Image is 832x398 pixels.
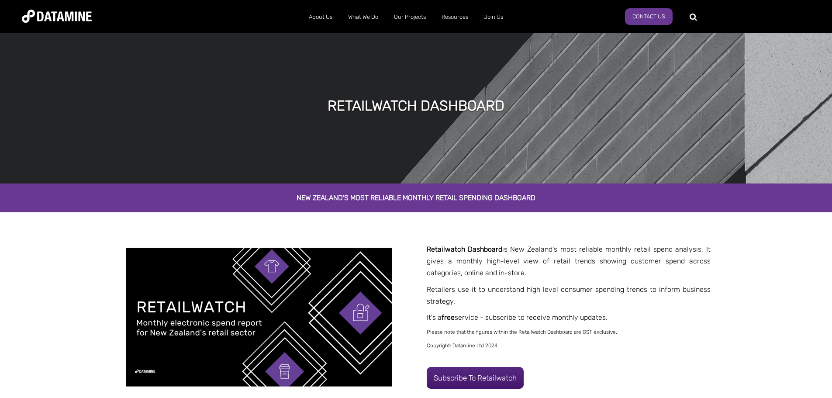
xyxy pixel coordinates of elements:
[427,329,617,335] span: Please note that the figures within the Retailwatch Dashboard are GST exclusive.
[427,245,711,277] span: is New Zealand's most reliable monthly retail spend analysis, It gives a monthly high-level view ...
[434,6,476,28] a: Resources
[625,8,673,25] a: Contact Us
[476,6,511,28] a: Join Us
[427,343,497,349] span: Copyright: Datamine Ltd 2024
[126,248,392,387] img: Retailwatch Report Template
[427,245,502,253] strong: Retailwatch Dashboard
[297,194,535,202] span: New Zealand's most reliable monthly retail spending dashboard
[340,6,386,28] a: What We Do
[386,6,434,28] a: Our Projects
[427,313,608,322] span: It's a service - subscribe to receive monthly updates.
[427,367,524,389] a: Subscribe to Retailwatch
[301,6,340,28] a: About Us
[442,313,455,322] span: free
[427,285,711,305] span: Retailers use it to understand high level consumer spending trends to inform business strategy.
[328,96,504,115] h1: retailWATCH Dashboard
[22,10,92,23] img: Datamine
